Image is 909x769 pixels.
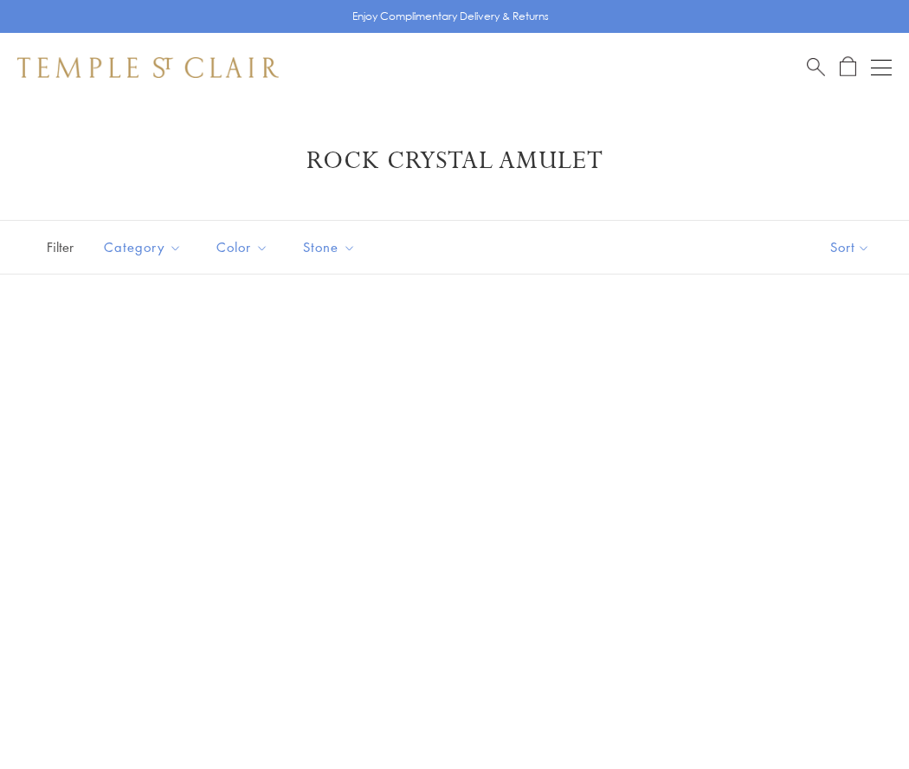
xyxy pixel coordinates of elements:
[17,57,279,78] img: Temple St. Clair
[352,8,549,25] p: Enjoy Complimentary Delivery & Returns
[294,236,369,258] span: Stone
[871,57,892,78] button: Open navigation
[203,228,281,267] button: Color
[91,228,195,267] button: Category
[807,56,825,78] a: Search
[95,236,195,258] span: Category
[791,221,909,274] button: Show sort by
[208,236,281,258] span: Color
[43,145,866,177] h1: Rock Crystal Amulet
[840,56,856,78] a: Open Shopping Bag
[290,228,369,267] button: Stone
